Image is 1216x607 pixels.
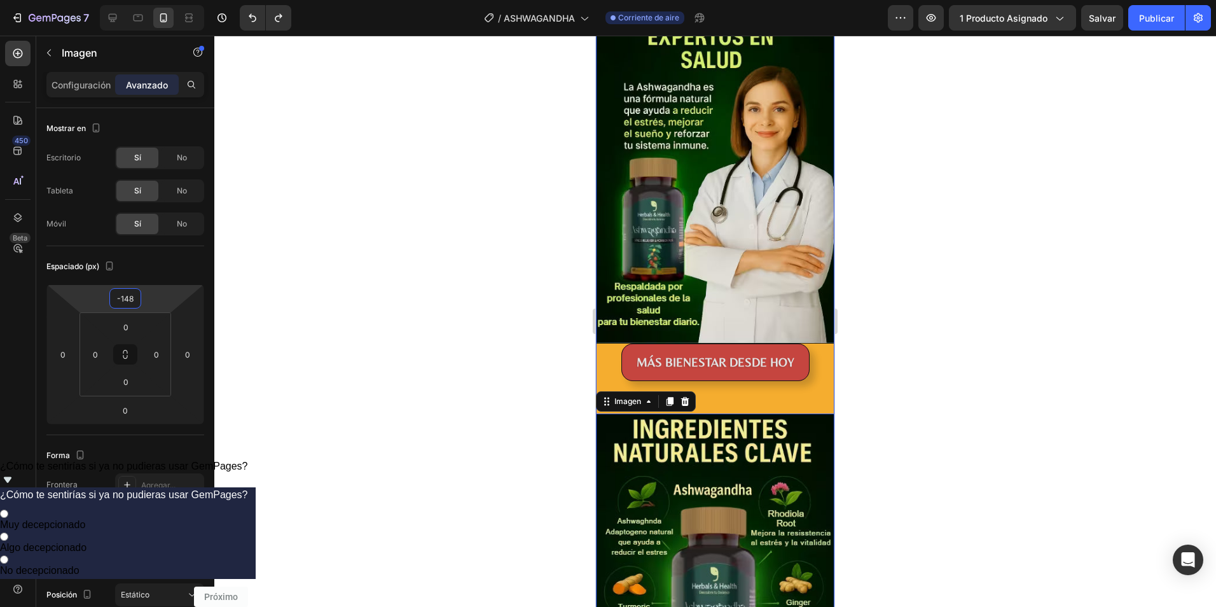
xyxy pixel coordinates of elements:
div: Abra Intercom Messenger [1173,545,1203,575]
input: 0 [178,345,197,364]
font: Tableta [46,185,73,197]
input: 0 [53,345,73,364]
font: Escritorio [46,152,81,164]
input: 0px [86,345,105,364]
input: 0 [113,401,138,420]
input: 0px [113,317,139,337]
span: / [498,11,501,25]
button: 7 [5,5,95,31]
span: No [177,185,187,197]
font: Forma [46,450,70,461]
input: 0px [147,345,166,364]
span: ASHWAGANDHA [504,11,575,25]
span: No [177,218,187,230]
span: Sí [134,185,141,197]
p: Configuración [52,78,111,92]
button: 1 producto asignado [949,5,1076,31]
span: Corriente de aire [618,12,679,24]
input: 0px [113,372,139,391]
font: Móvil [46,218,66,230]
span: Sí [134,218,141,230]
div: 450 [12,136,31,146]
font: Publicar [1139,11,1174,25]
span: Sí [134,152,141,164]
font: Mostrar en [46,123,86,134]
span: No [177,152,187,164]
span: Salvar [1089,13,1116,24]
font: Espaciado (px) [46,261,99,272]
iframe: Design area [596,36,834,607]
button: Salvar [1081,5,1123,31]
div: Beta [10,233,31,243]
p: Image [62,45,170,60]
input: -148 [113,289,138,308]
button: Publicar [1128,5,1185,31]
p: Avanzado [126,78,168,92]
p: 7 [83,10,89,25]
div: Deshacer/Rehacer [240,5,291,31]
span: 1 producto asignado [960,11,1047,25]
